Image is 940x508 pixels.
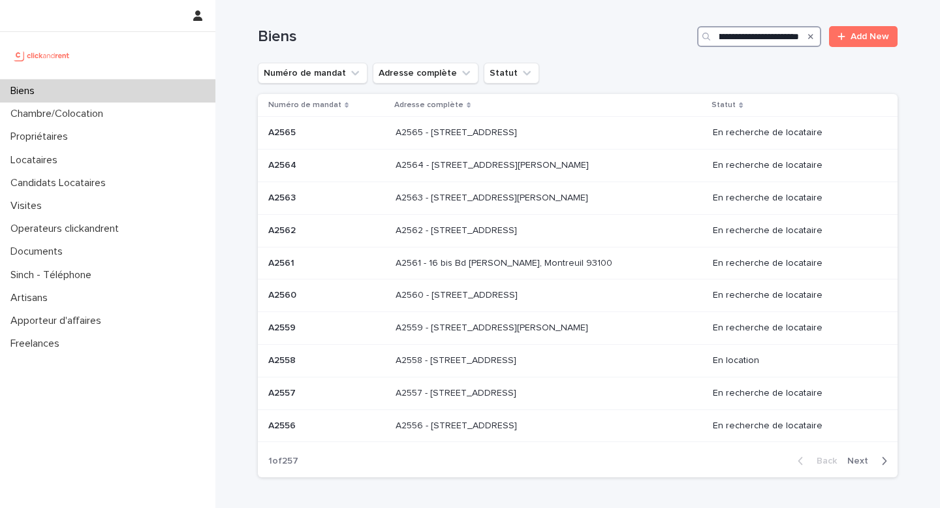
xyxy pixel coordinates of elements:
[713,225,877,236] p: En recherche de locataire
[697,26,821,47] input: Search
[268,255,297,269] p: A2561
[268,157,299,171] p: A2564
[713,388,877,399] p: En recherche de locataire
[484,63,539,84] button: Statut
[258,279,898,312] tr: A2560A2560 A2560 - [STREET_ADDRESS]A2560 - [STREET_ADDRESS] En recherche de locataire
[396,125,520,138] p: A2565 - [STREET_ADDRESS]
[258,214,898,247] tr: A2562A2562 A2562 - [STREET_ADDRESS]A2562 - [STREET_ADDRESS] En recherche de locataire
[258,445,309,477] p: 1 of 257
[396,320,591,334] p: A2559 - [STREET_ADDRESS][PERSON_NAME]
[5,269,102,281] p: Sinch - Téléphone
[268,98,341,112] p: Numéro de mandat
[258,312,898,345] tr: A2559A2559 A2559 - [STREET_ADDRESS][PERSON_NAME]A2559 - [STREET_ADDRESS][PERSON_NAME] En recherch...
[5,246,73,258] p: Documents
[787,455,842,467] button: Back
[258,409,898,442] tr: A2556A2556 A2556 - [STREET_ADDRESS]A2556 - [STREET_ADDRESS] En recherche de locataire
[373,63,478,84] button: Adresse complète
[258,182,898,214] tr: A2563A2563 A2563 - [STREET_ADDRESS][PERSON_NAME]A2563 - [STREET_ADDRESS][PERSON_NAME] En recherch...
[713,193,877,204] p: En recherche de locataire
[268,190,298,204] p: A2563
[5,85,45,97] p: Biens
[396,353,519,366] p: A2558 - [STREET_ADDRESS]
[268,385,298,399] p: A2557
[396,418,520,432] p: A2556 - [STREET_ADDRESS]
[5,131,78,143] p: Propriétaires
[713,258,877,269] p: En recherche de locataire
[713,421,877,432] p: En recherche de locataire
[396,190,591,204] p: A2563 - 781 Avenue de Monsieur Teste, Montpellier 34070
[396,385,519,399] p: A2557 - [STREET_ADDRESS]
[5,292,58,304] p: Artisans
[268,223,298,236] p: A2562
[258,344,898,377] tr: A2558A2558 A2558 - [STREET_ADDRESS]A2558 - [STREET_ADDRESS] En location
[258,150,898,182] tr: A2564A2564 A2564 - [STREET_ADDRESS][PERSON_NAME]A2564 - [STREET_ADDRESS][PERSON_NAME] En recherch...
[268,287,299,301] p: A2560
[5,200,52,212] p: Visites
[268,125,298,138] p: A2565
[268,418,298,432] p: A2556
[809,456,837,466] span: Back
[268,353,298,366] p: A2558
[5,108,114,120] p: Chambre/Colocation
[713,290,877,301] p: En recherche de locataire
[258,247,898,279] tr: A2561A2561 A2561 - 16 bis Bd [PERSON_NAME], Montreuil 93100A2561 - 16 bis Bd [PERSON_NAME], Montr...
[713,323,877,334] p: En recherche de locataire
[713,160,877,171] p: En recherche de locataire
[396,157,591,171] p: A2564 - [STREET_ADDRESS][PERSON_NAME]
[5,154,68,167] p: Locataires
[842,455,898,467] button: Next
[258,377,898,409] tr: A2557A2557 A2557 - [STREET_ADDRESS]A2557 - [STREET_ADDRESS] En recherche de locataire
[396,287,520,301] p: A2560 - [STREET_ADDRESS]
[258,117,898,150] tr: A2565A2565 A2565 - [STREET_ADDRESS]A2565 - [STREET_ADDRESS] En recherche de locataire
[5,177,116,189] p: Candidats Locataires
[5,223,129,235] p: Operateurs clickandrent
[258,27,692,46] h1: Biens
[5,315,112,327] p: Apporteur d'affaires
[10,42,74,69] img: UCB0brd3T0yccxBKYDjQ
[851,32,889,41] span: Add New
[396,223,520,236] p: A2562 - [STREET_ADDRESS]
[394,98,463,112] p: Adresse complète
[396,255,615,269] p: A2561 - 16 bis Bd [PERSON_NAME], Montreuil 93100
[713,355,877,366] p: En location
[5,338,70,350] p: Freelances
[713,127,877,138] p: En recherche de locataire
[268,320,298,334] p: A2559
[258,63,368,84] button: Numéro de mandat
[712,98,736,112] p: Statut
[847,456,876,466] span: Next
[829,26,898,47] a: Add New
